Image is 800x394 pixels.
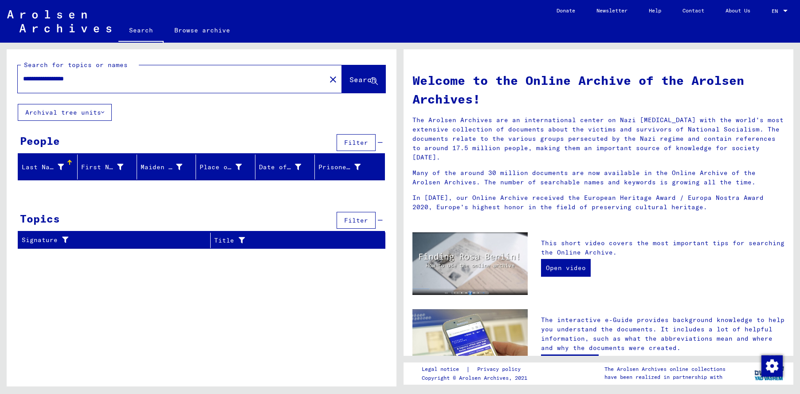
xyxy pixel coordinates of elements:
[78,155,137,179] mat-header-cell: First Name
[342,65,385,93] button: Search
[22,235,199,245] div: Signature
[259,160,314,174] div: Date of Birth
[318,160,374,174] div: Prisoner #
[349,75,376,84] span: Search
[324,70,342,88] button: Clear
[337,212,376,229] button: Filter
[541,315,784,353] p: The interactive e-Guide provides background knowledge to help you understand the documents. It in...
[259,163,301,172] div: Date of Birth
[22,233,210,247] div: Signature
[141,160,196,174] div: Maiden Name
[344,139,368,147] span: Filter
[20,211,60,227] div: Topics
[22,160,77,174] div: Last Name
[412,115,784,162] p: The Arolsen Archives are an international center on Nazi [MEDICAL_DATA] with the world’s most ext...
[412,168,784,187] p: Many of the around 30 million documents are now available in the Online Archive of the Arolsen Ar...
[255,155,315,179] mat-header-cell: Date of Birth
[22,163,64,172] div: Last Name
[412,232,528,295] img: video.jpg
[541,239,784,257] p: This short video covers the most important tips for searching the Online Archive.
[761,355,783,377] img: Change consent
[81,163,123,172] div: First Name
[604,365,725,373] p: The Arolsen Archives online collections
[18,104,112,121] button: Archival tree units
[200,163,242,172] div: Place of Birth
[422,374,531,382] p: Copyright © Arolsen Archives, 2021
[200,160,255,174] div: Place of Birth
[164,20,241,41] a: Browse archive
[18,155,78,179] mat-header-cell: Last Name
[318,163,361,172] div: Prisoner #
[24,61,128,69] mat-label: Search for topics or names
[20,133,60,149] div: People
[772,8,781,14] span: EN
[81,160,137,174] div: First Name
[761,355,782,376] div: Change consent
[541,259,591,277] a: Open video
[422,365,466,374] a: Legal notice
[412,309,528,386] img: eguide.jpg
[196,155,255,179] mat-header-cell: Place of Birth
[541,354,599,372] a: Open e-Guide
[412,193,784,212] p: In [DATE], our Online Archive received the European Heritage Award / Europa Nostra Award 2020, Eu...
[422,365,531,374] div: |
[214,236,363,245] div: Title
[141,163,183,172] div: Maiden Name
[118,20,164,43] a: Search
[7,10,111,32] img: Arolsen_neg.svg
[214,233,374,247] div: Title
[315,155,384,179] mat-header-cell: Prisoner #
[412,71,784,108] h1: Welcome to the Online Archive of the Arolsen Archives!
[344,216,368,224] span: Filter
[753,362,786,384] img: yv_logo.png
[470,365,531,374] a: Privacy policy
[337,134,376,151] button: Filter
[328,74,338,85] mat-icon: close
[137,155,196,179] mat-header-cell: Maiden Name
[604,373,725,381] p: have been realized in partnership with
